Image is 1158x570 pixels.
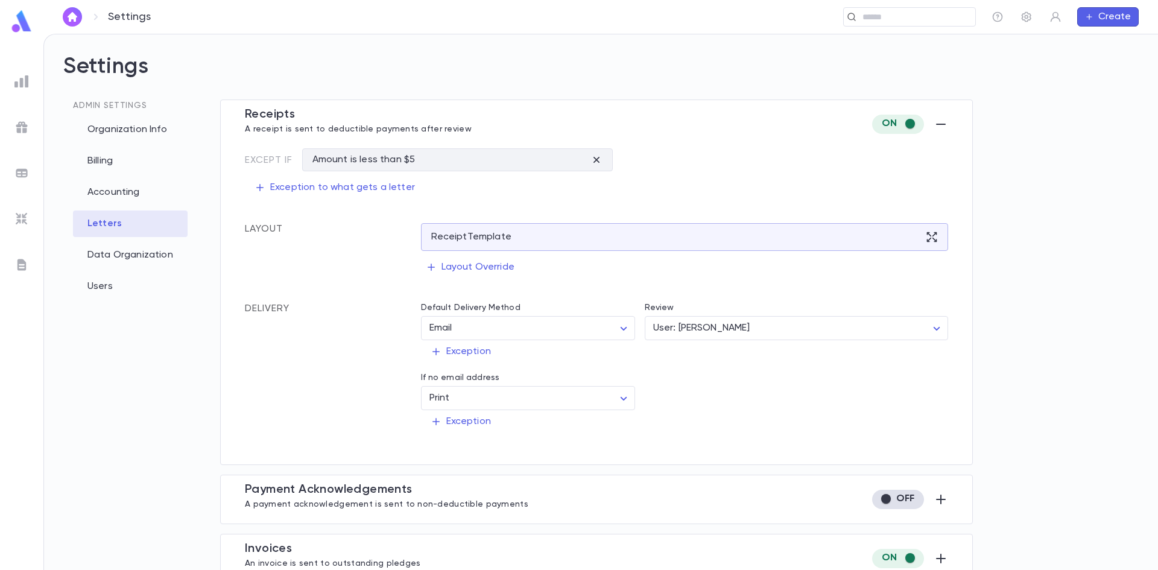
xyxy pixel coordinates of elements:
[431,416,491,428] p: Exception
[245,497,528,509] p: A payment acknowledgement is sent to non-deductible payments
[653,323,750,333] span: User: [PERSON_NAME]
[245,176,425,199] button: Exception to what gets a letter
[421,373,500,382] label: If no email address
[245,484,413,496] span: Payment Acknowledgement s
[421,340,501,363] button: Exception
[421,410,501,433] button: Exception
[14,166,29,180] img: batches_grey.339ca447c9d9533ef1741baa751efc33.svg
[73,101,147,110] span: Admin Settings
[14,120,29,135] img: campaigns_grey.99e729a5f7ee94e3726e6486bddda8f1.svg
[421,223,949,251] div: Receipt Template
[245,122,472,134] p: A receipt is sent to deductible payments after review
[312,154,416,166] div: Amount is less than $5
[421,387,635,410] div: Print
[421,317,635,340] div: Email
[10,10,34,33] img: logo
[73,273,188,300] div: Users
[245,224,283,234] span: Layout
[645,303,674,312] label: Review
[421,303,520,312] label: Default Delivery Method
[245,543,292,555] span: Invoice s
[73,242,188,268] div: Data Organization
[245,303,289,315] span: Delivery
[245,146,302,176] span: Except if
[255,182,415,194] p: Exception to what gets a letter
[245,556,420,568] p: An invoice is sent to outstanding pledges
[431,346,491,358] p: Exception
[65,12,80,22] img: home_white.a664292cf8c1dea59945f0da9f25487c.svg
[426,261,514,273] p: Layout Override
[245,109,295,121] span: Receipt s
[63,54,1139,100] h2: Settings
[1077,7,1139,27] button: Create
[429,323,452,333] span: Email
[73,211,188,237] div: Letters
[73,179,188,206] div: Accounting
[14,74,29,89] img: reports_grey.c525e4749d1bce6a11f5fe2a8de1b229.svg
[645,317,948,340] div: User: [PERSON_NAME]
[14,212,29,226] img: imports_grey.530a8a0e642e233f2baf0ef88e8c9fcb.svg
[429,393,450,403] span: Print
[14,258,29,272] img: letters_grey.7941b92b52307dd3b8a917253454ce1c.svg
[73,148,188,174] div: Billing
[73,116,188,143] div: Organization Info
[421,256,519,279] button: Layout Override
[108,10,151,24] p: Settings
